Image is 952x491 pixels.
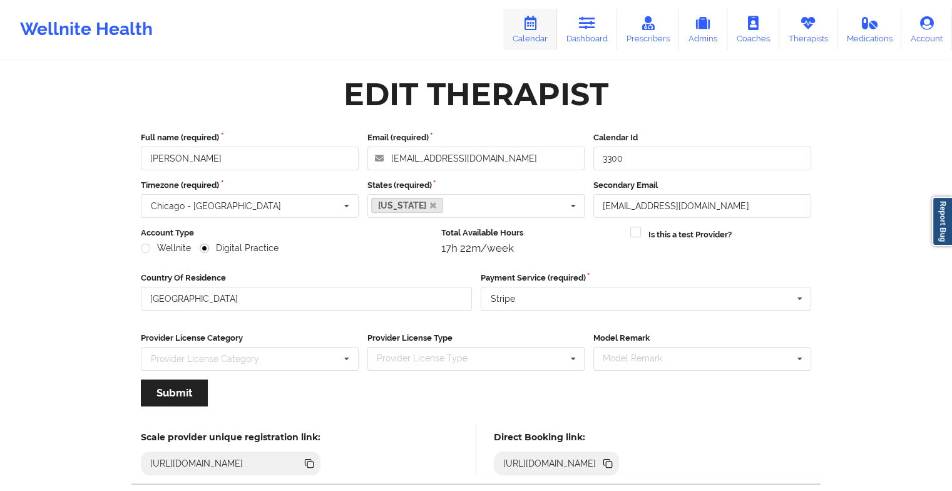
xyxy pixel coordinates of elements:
[600,351,680,366] div: Model Remark
[145,457,248,470] div: [URL][DOMAIN_NAME]
[371,198,444,213] a: [US_STATE]
[498,457,601,470] div: [URL][DOMAIN_NAME]
[141,332,359,344] label: Provider License Category
[141,243,191,254] label: Wellnite
[441,242,622,254] div: 17h 22m/week
[557,9,617,50] a: Dashboard
[141,380,208,406] button: Submit
[617,9,679,50] a: Prescribers
[932,197,952,246] a: Report Bug
[779,9,837,50] a: Therapists
[151,202,281,210] div: Chicago - [GEOGRAPHIC_DATA]
[344,75,608,114] div: Edit Therapist
[648,229,732,241] label: Is this a test Provider?
[367,132,585,144] label: Email (required)
[593,179,811,192] label: Secondary Email
[141,432,320,443] h5: Scale provider unique registration link:
[494,432,620,443] h5: Direct Booking link:
[200,243,279,254] label: Digital Practice
[141,227,432,239] label: Account Type
[141,132,359,144] label: Full name (required)
[151,354,259,363] div: Provider License Category
[593,147,811,170] input: Calendar Id
[593,132,811,144] label: Calendar Id
[593,194,811,218] input: Email
[367,179,585,192] label: States (required)
[481,272,812,284] label: Payment Service (required)
[374,351,486,366] div: Provider License Type
[141,272,472,284] label: Country Of Residence
[678,9,727,50] a: Admins
[491,294,515,303] div: Stripe
[441,227,622,239] label: Total Available Hours
[901,9,952,50] a: Account
[141,179,359,192] label: Timezone (required)
[837,9,902,50] a: Medications
[503,9,557,50] a: Calendar
[593,332,811,344] label: Model Remark
[141,147,359,170] input: Full name
[367,147,585,170] input: Email address
[367,332,585,344] label: Provider License Type
[727,9,779,50] a: Coaches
